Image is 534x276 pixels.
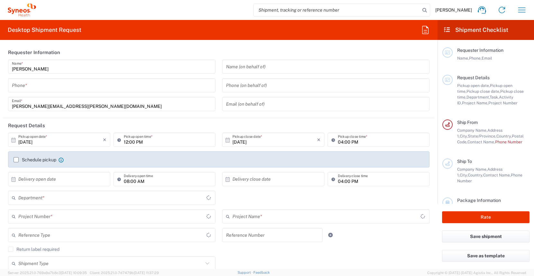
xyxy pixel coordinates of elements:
[8,122,45,129] h2: Request Details
[442,211,529,223] button: Rate
[457,128,487,133] span: Company Name,
[61,271,87,275] span: [DATE] 10:09:35
[442,231,529,243] button: Save shipment
[103,135,106,145] i: ×
[496,134,512,138] span: Country,
[490,95,499,100] span: Task,
[8,271,87,275] span: Server: 2025.21.0-769a9a7b8c3
[466,95,490,100] span: Department,
[469,56,482,61] span: Phone,
[483,173,511,177] span: Contact Name,
[457,120,478,125] span: Ship From
[317,135,321,145] i: ×
[134,271,159,275] span: [DATE] 11:37:29
[8,247,59,252] label: Return label required
[457,56,469,61] span: Name,
[8,26,81,34] h2: Desktop Shipment Request
[253,271,270,274] a: Feedback
[495,139,522,144] span: Phone Number
[467,139,495,144] span: Contact Name,
[457,83,490,88] span: Pickup open date,
[457,75,490,80] span: Request Details
[90,271,159,275] span: Client: 2025.21.0-7d7479b
[488,100,518,105] span: Project Number
[457,48,503,53] span: Requester Information
[457,198,501,203] span: Package Information
[326,231,335,240] a: Add Reference
[442,250,529,262] button: Save as template
[482,56,492,61] span: Email
[435,7,472,13] span: [PERSON_NAME]
[238,271,254,274] a: Support
[466,89,500,94] span: Pickup close date,
[8,49,60,56] h2: Requester Information
[14,157,56,162] label: Schedule pickup
[427,270,526,276] span: Copyright © [DATE]-[DATE] Agistix Inc., All Rights Reserved
[468,134,496,138] span: State/Province,
[460,134,468,138] span: City,
[457,159,472,164] span: Ship To
[457,167,487,172] span: Company Name,
[462,100,488,105] span: Project Name,
[443,26,508,34] h2: Shipment Checklist
[254,4,420,16] input: Shipment, tracking or reference number
[468,173,483,177] span: Country,
[460,173,468,177] span: City,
